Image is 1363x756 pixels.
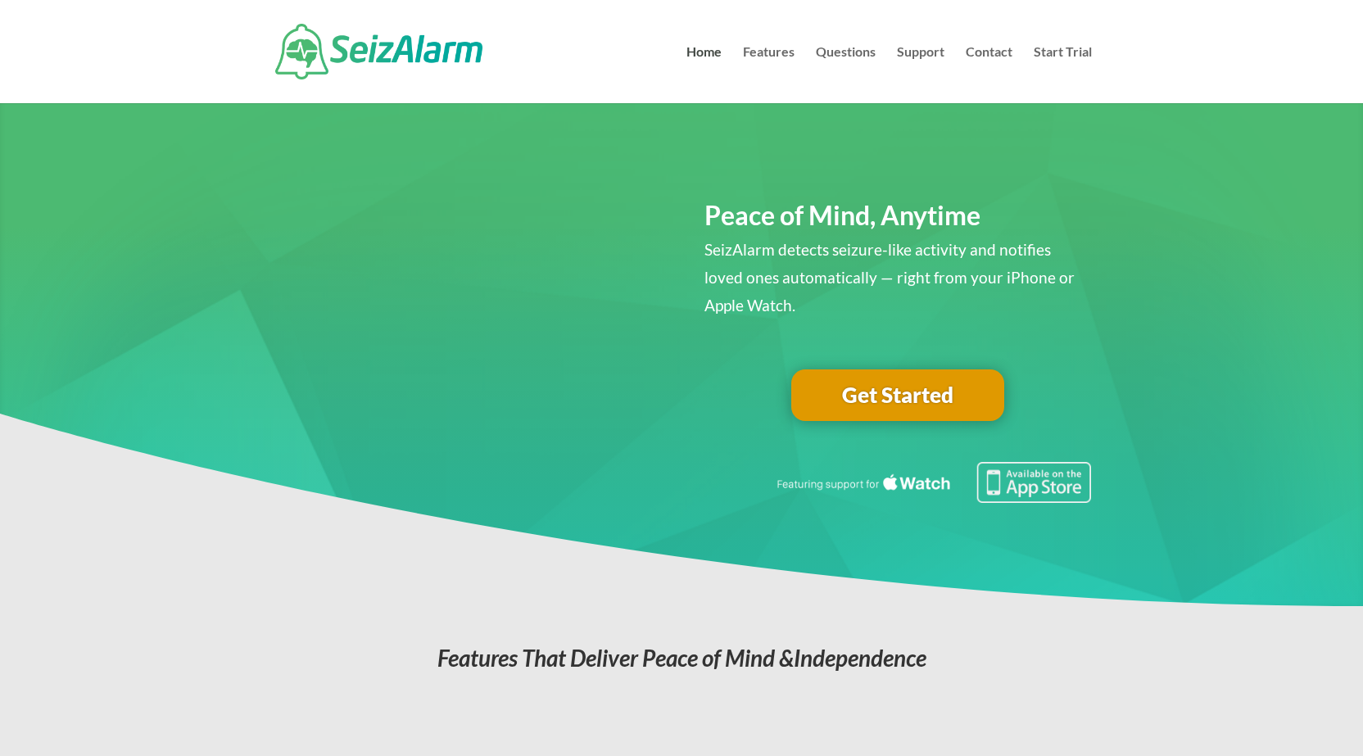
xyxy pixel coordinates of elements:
a: Support [897,46,944,103]
a: Get Started [791,369,1004,422]
a: Featuring seizure detection support for the Apple Watch [774,487,1092,506]
img: Seizure detection available in the Apple App Store. [774,462,1092,503]
span: Independence [794,644,926,672]
a: Start Trial [1034,46,1092,103]
a: Contact [966,46,1012,103]
a: Home [686,46,722,103]
a: Questions [816,46,876,103]
em: Features That Deliver Peace of Mind & [437,644,926,672]
span: SeizAlarm detects seizure-like activity and notifies loved ones automatically — right from your i... [704,240,1075,315]
img: SeizAlarm [275,24,482,79]
span: Peace of Mind, Anytime [704,199,980,231]
a: Features [743,46,795,103]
